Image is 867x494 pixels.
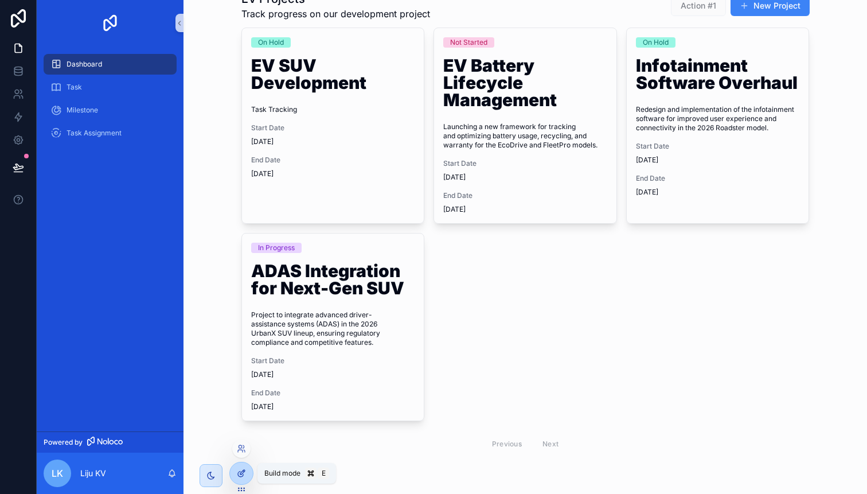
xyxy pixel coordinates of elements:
a: Milestone [44,100,177,120]
span: Task [67,83,82,92]
p: Liju KV [80,468,106,479]
span: E [319,469,328,478]
h1: EV Battery Lifecycle Management [443,57,607,113]
div: On Hold [258,37,284,48]
span: [DATE] [251,137,415,146]
span: Start Date [251,123,415,133]
div: In Progress [258,243,295,253]
img: App logo [101,14,119,32]
div: On Hold [643,37,669,48]
span: LK [52,466,63,480]
span: Launching a new framework for tracking and optimizing battery usage, recycling, and warranty for ... [443,122,607,150]
span: Track progress on our development project [241,7,430,21]
a: Task Assignment [44,123,177,143]
span: End Date [443,191,607,200]
a: On HoldEV SUV DevelopmentTask TrackingStart Date[DATE]End Date[DATE] [241,28,425,224]
span: [DATE] [636,188,800,197]
span: Start Date [443,159,607,168]
span: Task Assignment [67,129,122,138]
span: [DATE] [443,205,607,214]
div: Not Started [450,37,487,48]
span: [DATE] [251,402,415,411]
span: Powered by [44,438,83,447]
span: Build mode [264,469,300,478]
span: Redesign and implementation of the infotainment software for improved user experience and connect... [636,105,800,133]
a: Not StartedEV Battery Lifecycle ManagementLaunching a new framework for tracking and optimizing b... [433,28,617,224]
span: [DATE] [443,173,607,182]
span: [DATE] [251,370,415,379]
span: [DATE] [251,169,415,178]
span: [DATE] [636,155,800,165]
span: End Date [251,388,415,398]
span: Milestone [67,106,98,115]
span: Project to integrate advanced driver-assistance systems (ADAS) in the 2026 UrbanX SUV lineup, ens... [251,310,415,347]
h1: ADAS Integration for Next-Gen SUV [251,262,415,301]
h1: Infotainment Software Overhaul [636,57,800,96]
h1: EV SUV Development [251,57,415,96]
a: On HoldInfotainment Software OverhaulRedesign and implementation of the infotainment software for... [626,28,810,224]
span: Start Date [636,142,800,151]
span: Task Tracking [251,105,415,114]
span: Dashboard [67,60,102,69]
a: In ProgressADAS Integration for Next-Gen SUVProject to integrate advanced driver-assistance syste... [241,233,425,421]
a: Powered by [37,431,183,453]
span: End Date [636,174,800,183]
a: Dashboard [44,54,177,75]
span: Start Date [251,356,415,365]
span: End Date [251,155,415,165]
div: scrollable content [37,46,183,158]
a: Task [44,77,177,98]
